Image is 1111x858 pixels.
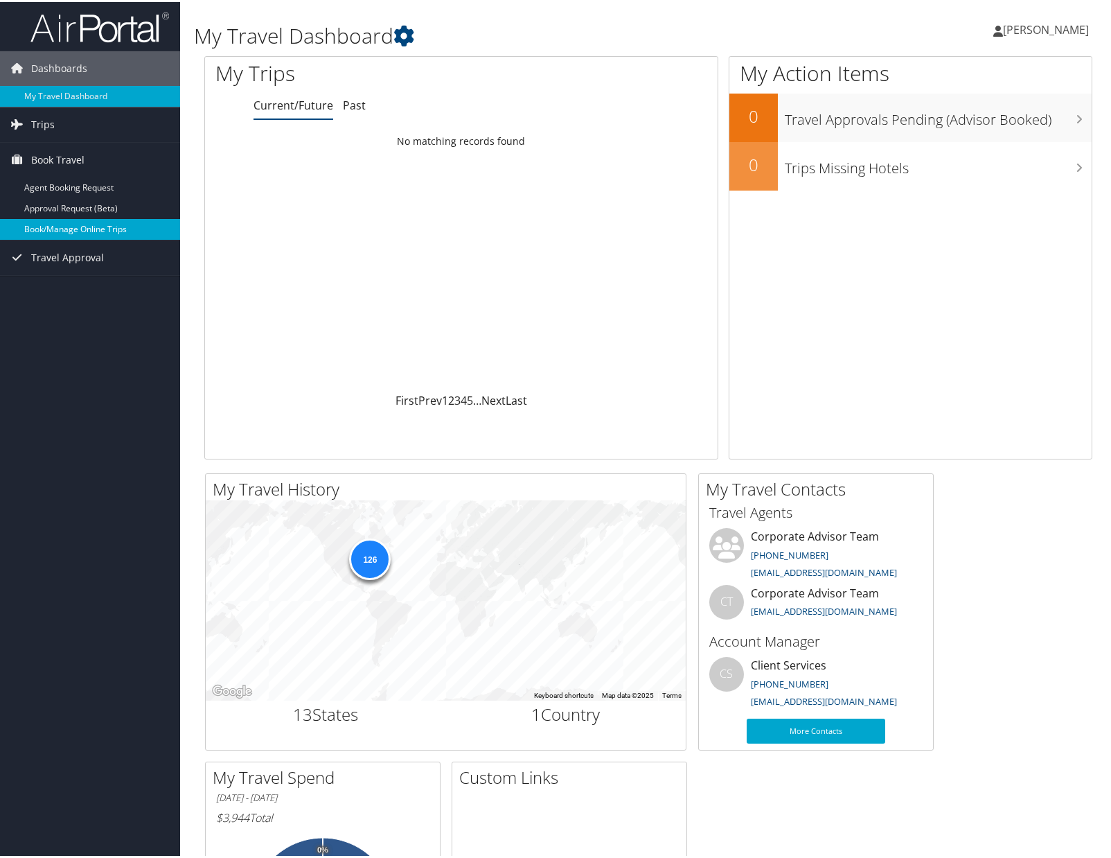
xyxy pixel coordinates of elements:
h1: My Travel Dashboard [194,19,800,49]
a: Last [506,391,527,406]
h2: Custom Links [459,764,686,787]
h2: Country [456,701,676,724]
span: Trips [31,105,55,140]
h1: My Trips [215,57,493,86]
span: 13 [293,701,312,724]
span: 1 [531,701,541,724]
a: First [395,391,418,406]
a: 0Travel Approvals Pending (Advisor Booked) [729,91,1092,140]
a: 4 [461,391,467,406]
a: [EMAIL_ADDRESS][DOMAIN_NAME] [751,693,897,706]
a: [EMAIL_ADDRESS][DOMAIN_NAME] [751,603,897,615]
a: [PHONE_NUMBER] [751,676,828,688]
div: CS [709,655,744,690]
span: Dashboards [31,49,87,84]
h2: 0 [729,151,778,175]
li: Corporate Advisor Team [702,526,930,583]
span: $3,944 [216,808,249,823]
h2: My Travel History [213,475,686,499]
a: Current/Future [254,96,333,111]
a: More Contacts [747,717,885,742]
span: [PERSON_NAME] [1003,20,1089,35]
div: CT [709,583,744,618]
h3: Trips Missing Hotels [785,150,1092,176]
li: Client Services [702,655,930,712]
h3: Account Manager [709,630,923,649]
h2: My Travel Spend [213,764,440,787]
a: 3 [454,391,461,406]
a: 0Trips Missing Hotels [729,140,1092,189]
span: … [473,391,481,406]
span: Travel Approval [31,238,104,273]
span: Book Travel [31,141,85,175]
a: [PHONE_NUMBER] [751,547,828,559]
a: 2 [448,391,454,406]
a: 1 [442,391,448,406]
h6: [DATE] - [DATE] [216,789,429,803]
a: Open this area in Google Maps (opens a new window) [209,681,255,699]
tspan: 0% [317,844,328,852]
a: 5 [467,391,473,406]
h6: Total [216,808,429,823]
a: [EMAIL_ADDRESS][DOMAIN_NAME] [751,564,897,577]
li: Corporate Advisor Team [702,583,930,628]
h2: States [216,701,436,724]
h1: My Action Items [729,57,1092,86]
h2: My Travel Contacts [706,475,933,499]
a: Past [343,96,366,111]
img: airportal-logo.png [30,9,169,42]
h3: Travel Agents [709,501,923,520]
a: Terms (opens in new tab) [662,690,682,697]
h2: 0 [729,103,778,126]
h3: Travel Approvals Pending (Advisor Booked) [785,101,1092,128]
img: Google [209,681,255,699]
span: Map data ©2025 [602,690,654,697]
button: Keyboard shortcuts [534,689,594,699]
td: No matching records found [205,127,718,152]
div: 126 [349,536,391,578]
a: [PERSON_NAME] [993,7,1103,49]
a: Next [481,391,506,406]
a: Prev [418,391,442,406]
